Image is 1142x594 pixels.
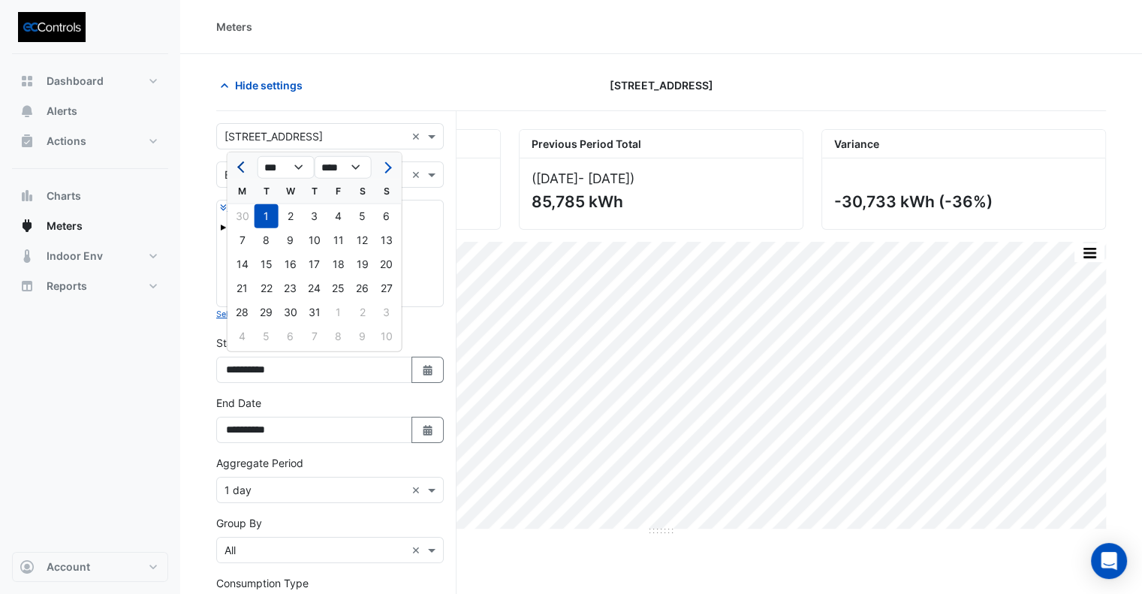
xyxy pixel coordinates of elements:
div: Saturday, July 26, 2025 [351,276,375,300]
div: Previous Period Total [520,130,803,158]
div: Wednesday, July 16, 2025 [279,252,303,276]
div: Meters [216,19,252,35]
div: 6 [375,204,399,228]
div: 12 [351,228,375,252]
span: Hide settings [235,77,303,93]
app-icon: Alerts [20,104,35,119]
app-icon: Charts [20,188,35,204]
button: Reports [12,271,168,301]
button: Expand All [220,201,267,214]
div: Friday, July 4, 2025 [327,204,351,228]
fa-icon: Select Date [421,363,435,376]
div: 23 [279,276,303,300]
div: 18 [327,252,351,276]
div: Variance [822,130,1105,158]
div: Saturday, July 12, 2025 [351,228,375,252]
div: Sunday, August 3, 2025 [375,300,399,324]
div: S [375,179,399,204]
div: 6 [279,324,303,348]
div: 24 [303,276,327,300]
label: End Date [216,395,261,411]
div: Tuesday, August 5, 2025 [255,324,279,348]
div: Thursday, August 7, 2025 [303,324,327,348]
div: Monday, June 30, 2025 [231,204,255,228]
label: Consumption Type [216,575,309,591]
div: 16 [279,252,303,276]
select: Select month [258,156,315,179]
button: Actions [12,126,168,156]
div: -30,733 kWh (-36%) [834,192,1090,211]
label: Group By [216,515,262,531]
div: 2 [351,300,375,324]
div: 9 [279,228,303,252]
div: 30 [279,300,303,324]
div: Tuesday, July 1, 2025 [255,204,279,228]
div: 30 [231,204,255,228]
span: Clear [411,542,424,558]
div: Monday, July 21, 2025 [231,276,255,300]
div: 29 [255,300,279,324]
div: 3 [303,204,327,228]
button: Hide settings [216,72,312,98]
div: Tuesday, July 15, 2025 [255,252,279,276]
div: 19 [351,252,375,276]
div: 31 [303,300,327,324]
small: Expand All [220,203,267,213]
div: Sunday, July 6, 2025 [375,204,399,228]
div: 10 [303,228,327,252]
div: Saturday, August 2, 2025 [351,300,375,324]
div: 8 [327,324,351,348]
img: Company Logo [18,12,86,42]
div: Friday, August 1, 2025 [327,300,351,324]
div: Friday, August 8, 2025 [327,324,351,348]
div: 26 [351,276,375,300]
div: 4 [231,324,255,348]
div: 25 [327,276,351,300]
div: T [255,179,279,204]
span: Indoor Env [47,249,103,264]
div: Thursday, July 10, 2025 [303,228,327,252]
button: Indoor Env [12,241,168,271]
div: 13 [375,228,399,252]
div: Saturday, July 5, 2025 [351,204,375,228]
div: Open Intercom Messenger [1091,543,1127,579]
div: 27 [375,276,399,300]
span: [STREET_ADDRESS] [610,77,713,93]
fa-icon: Select Date [421,424,435,436]
div: Friday, July 11, 2025 [327,228,351,252]
div: 1 [255,204,279,228]
div: Tuesday, July 8, 2025 [255,228,279,252]
div: Tuesday, July 22, 2025 [255,276,279,300]
div: Saturday, July 19, 2025 [351,252,375,276]
div: 7 [303,324,327,348]
app-icon: Meters [20,219,35,234]
div: Monday, August 4, 2025 [231,324,255,348]
label: Aggregate Period [216,455,303,471]
div: Saturday, August 9, 2025 [351,324,375,348]
div: Thursday, July 17, 2025 [303,252,327,276]
div: Thursday, July 3, 2025 [303,204,327,228]
div: Monday, July 28, 2025 [231,300,255,324]
div: M [231,179,255,204]
div: ([DATE] ) [532,170,791,186]
app-icon: Indoor Env [20,249,35,264]
div: 7 [231,228,255,252]
div: S [351,179,375,204]
span: Meters [47,219,83,234]
div: Sunday, August 10, 2025 [375,324,399,348]
small: Select Reportable [216,309,285,319]
div: 15 [255,252,279,276]
div: 28 [231,300,255,324]
div: Wednesday, July 2, 2025 [279,204,303,228]
div: Thursday, July 31, 2025 [303,300,327,324]
div: Friday, July 25, 2025 [327,276,351,300]
span: Account [47,559,90,574]
div: Sunday, July 13, 2025 [375,228,399,252]
div: Wednesday, July 9, 2025 [279,228,303,252]
div: 22 [255,276,279,300]
span: Actions [47,134,86,149]
div: Monday, July 7, 2025 [231,228,255,252]
app-icon: Dashboard [20,74,35,89]
div: 85,785 kWh [532,192,788,211]
span: Alerts [47,104,77,119]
